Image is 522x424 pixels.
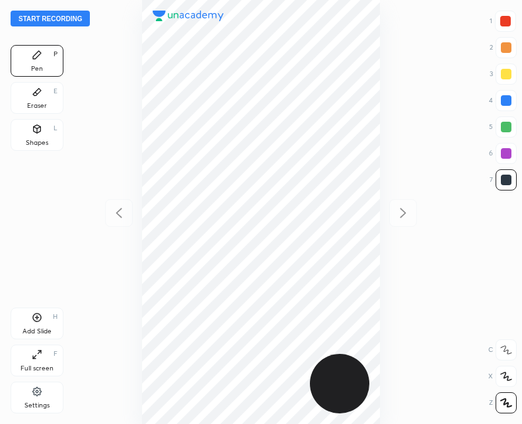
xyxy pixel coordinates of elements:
div: P [54,51,57,58]
div: F [54,351,57,357]
div: L [54,125,57,132]
div: 6 [489,143,517,164]
div: 5 [489,116,517,138]
div: Shapes [26,140,48,146]
div: E [54,88,57,95]
div: Add Slide [22,328,52,335]
div: Settings [24,402,50,409]
div: Pen [31,65,43,72]
button: Start recording [11,11,90,26]
img: logo.38c385cc.svg [153,11,224,21]
div: 3 [490,64,517,85]
div: 7 [490,169,517,191]
div: Eraser [27,103,47,109]
div: H [53,314,57,320]
div: 2 [490,37,517,58]
div: 1 [490,11,516,32]
div: 4 [489,90,517,111]
div: X [488,366,517,387]
div: C [488,339,517,360]
div: Full screen [20,365,54,372]
div: Z [489,392,517,413]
